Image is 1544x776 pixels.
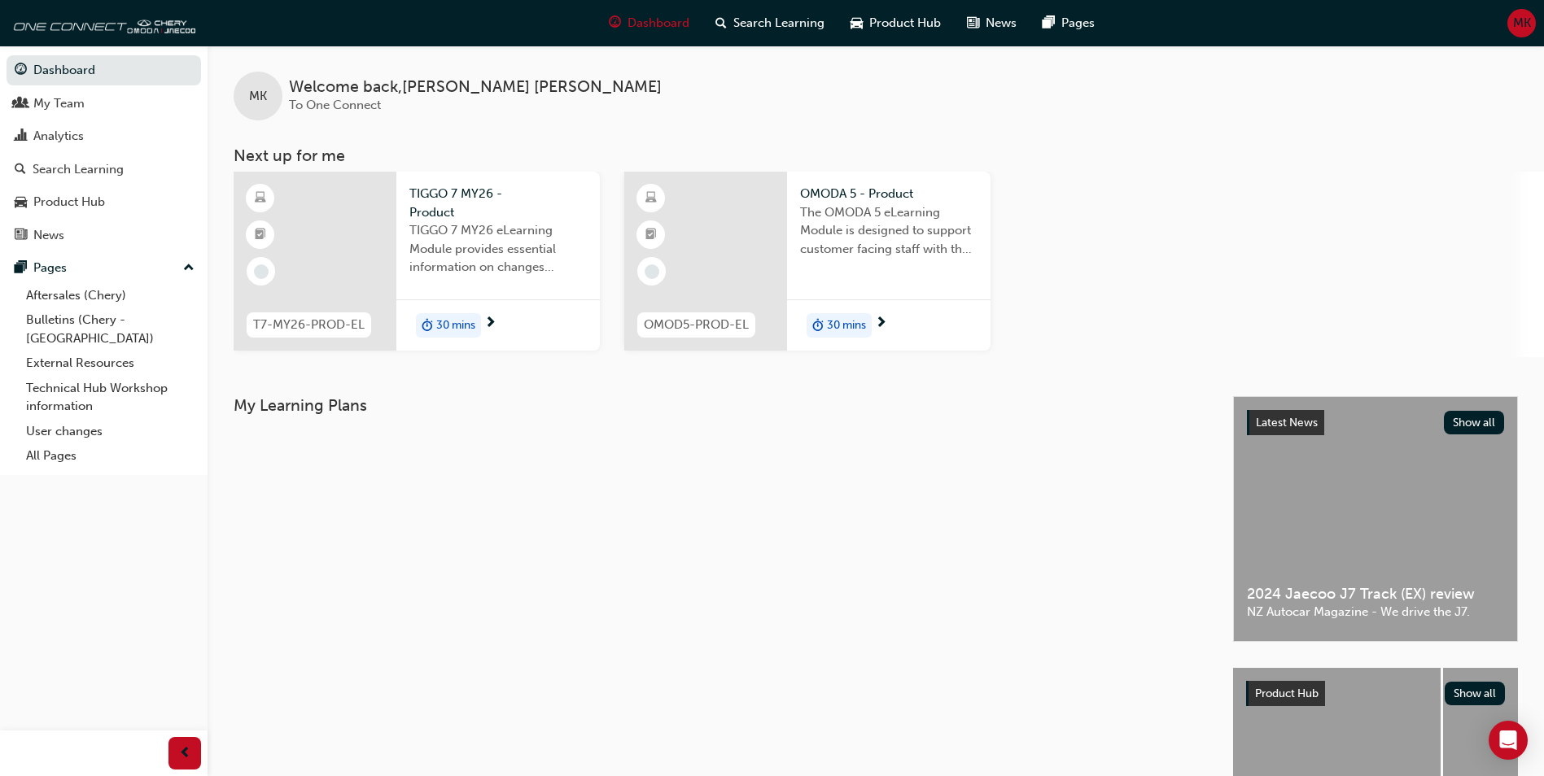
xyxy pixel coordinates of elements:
span: Search Learning [733,14,824,33]
img: oneconnect [8,7,195,39]
span: duration-icon [812,315,824,336]
span: duration-icon [422,315,433,336]
button: MK [1507,9,1536,37]
span: Pages [1061,14,1095,33]
a: news-iconNews [954,7,1030,40]
span: news-icon [15,229,27,243]
a: All Pages [20,443,201,469]
a: Latest NewsShow all2024 Jaecoo J7 Track (EX) reviewNZ Autocar Magazine - We drive the J7. [1233,396,1518,642]
div: Pages [33,259,67,277]
a: Analytics [7,121,201,151]
span: next-icon [875,316,887,331]
span: Latest News [1256,416,1318,429]
span: pages-icon [15,261,27,276]
span: search-icon [15,163,26,177]
span: car-icon [851,13,863,33]
div: Open Intercom Messenger [1489,721,1528,760]
a: External Resources [20,351,201,376]
span: NZ Autocar Magazine - We drive the J7. [1247,603,1504,621]
a: Bulletins (Chery - [GEOGRAPHIC_DATA]) [20,307,201,351]
span: car-icon [15,195,27,210]
span: TIGGO 7 MY26 eLearning Module provides essential information on changes introduced with the new M... [409,221,587,277]
span: 30 mins [827,316,866,335]
span: 2024 Jaecoo J7 Track (EX) review [1247,585,1504,604]
span: MK [249,87,267,106]
span: learningResourceType_ELEARNING-icon [255,188,266,209]
span: OMOD5-PROD-EL [644,316,749,334]
a: News [7,220,201,251]
a: Search Learning [7,155,201,185]
span: booktick-icon [645,225,657,246]
span: Product Hub [1255,687,1319,700]
a: Aftersales (Chery) [20,283,201,308]
button: Show all [1444,411,1505,434]
a: Technical Hub Workshop information [20,376,201,419]
a: T7-MY26-PROD-ELTIGGO 7 MY26 - ProductTIGGO 7 MY26 eLearning Module provides essential information... [234,172,600,351]
span: prev-icon [179,743,191,764]
span: chart-icon [15,129,27,144]
span: Dashboard [628,14,689,33]
a: pages-iconPages [1030,7,1108,40]
button: Show all [1445,682,1506,705]
span: To One Connect [289,98,381,112]
div: Product Hub [33,193,105,211]
a: guage-iconDashboard [596,7,702,40]
span: booktick-icon [255,225,266,246]
span: MK [1513,14,1531,33]
span: learningResourceType_ELEARNING-icon [645,188,657,209]
span: News [986,14,1017,33]
button: Pages [7,253,201,283]
span: pages-icon [1043,13,1055,33]
span: learningRecordVerb_NONE-icon [254,264,269,279]
span: up-icon [183,258,195,279]
a: search-iconSearch Learning [702,7,838,40]
div: Search Learning [33,160,124,179]
a: Product HubShow all [1246,681,1505,707]
span: people-icon [15,97,27,111]
span: guage-icon [609,13,621,33]
span: news-icon [967,13,979,33]
a: Product Hub [7,187,201,217]
a: OMOD5-PROD-ELOMODA 5 - ProductThe OMODA 5 eLearning Module is designed to support customer facing... [624,172,991,351]
div: Analytics [33,127,84,146]
span: search-icon [715,13,727,33]
span: The OMODA 5 eLearning Module is designed to support customer facing staff with the product and sa... [800,203,978,259]
a: Latest NewsShow all [1247,410,1504,436]
a: My Team [7,89,201,119]
a: Dashboard [7,55,201,85]
span: next-icon [484,316,496,331]
div: My Team [33,94,85,113]
h3: Next up for me [208,146,1544,165]
span: T7-MY26-PROD-EL [253,316,365,334]
a: User changes [20,419,201,444]
button: DashboardMy TeamAnalyticsSearch LearningProduct HubNews [7,52,201,253]
span: OMODA 5 - Product [800,185,978,203]
span: Welcome back , [PERSON_NAME] [PERSON_NAME] [289,78,662,97]
a: car-iconProduct Hub [838,7,954,40]
span: TIGGO 7 MY26 - Product [409,185,587,221]
span: Product Hub [869,14,941,33]
span: learningRecordVerb_NONE-icon [645,264,659,279]
div: News [33,226,64,245]
h3: My Learning Plans [234,396,1207,415]
span: guage-icon [15,63,27,78]
span: 30 mins [436,316,475,335]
